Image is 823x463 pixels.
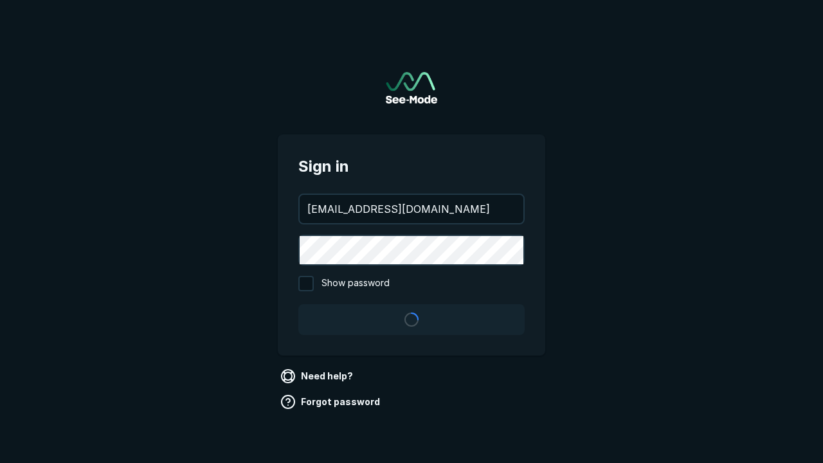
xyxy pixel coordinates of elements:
span: Sign in [298,155,525,178]
span: Show password [321,276,390,291]
a: Go to sign in [386,72,437,104]
input: your@email.com [300,195,523,223]
a: Forgot password [278,392,385,412]
img: See-Mode Logo [386,72,437,104]
a: Need help? [278,366,358,386]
